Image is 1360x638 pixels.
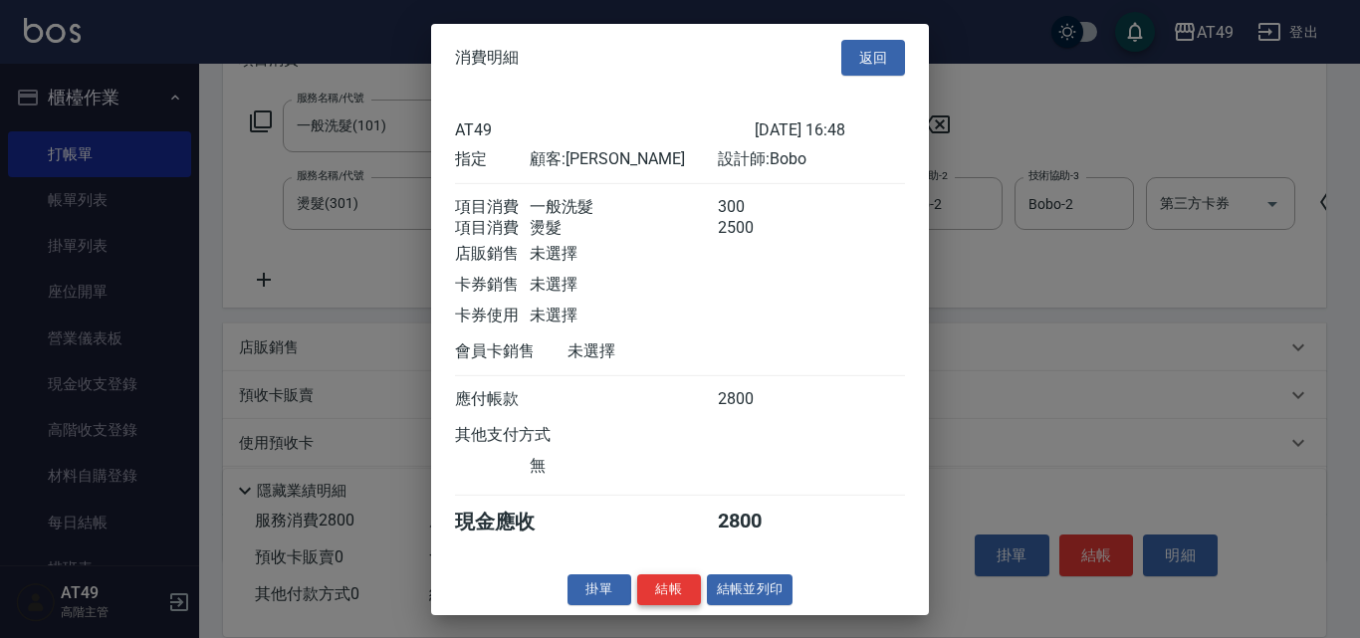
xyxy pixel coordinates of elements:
div: 設計師: Bobo [718,149,905,170]
div: 項目消費 [455,218,530,239]
div: 未選擇 [530,306,717,326]
div: 會員卡銷售 [455,341,567,362]
div: 未選擇 [530,275,717,296]
div: 現金應收 [455,509,567,535]
div: 應付帳款 [455,389,530,410]
div: 一般洗髮 [530,197,717,218]
div: 其他支付方式 [455,425,605,446]
div: 燙髮 [530,218,717,239]
button: 結帳並列印 [707,574,793,605]
div: 卡券銷售 [455,275,530,296]
span: 消費明細 [455,48,519,68]
div: 未選擇 [530,244,717,265]
div: 未選擇 [567,341,755,362]
div: AT49 [455,120,755,139]
div: 2800 [718,509,793,535]
button: 結帳 [637,574,701,605]
div: 300 [718,197,793,218]
button: 掛單 [567,574,631,605]
div: 2800 [718,389,793,410]
div: 卡券使用 [455,306,530,326]
div: 指定 [455,149,530,170]
div: 店販銷售 [455,244,530,265]
div: 顧客: [PERSON_NAME] [530,149,717,170]
div: 2500 [718,218,793,239]
button: 返回 [841,39,905,76]
div: [DATE] 16:48 [755,120,905,139]
div: 無 [530,456,717,477]
div: 項目消費 [455,197,530,218]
